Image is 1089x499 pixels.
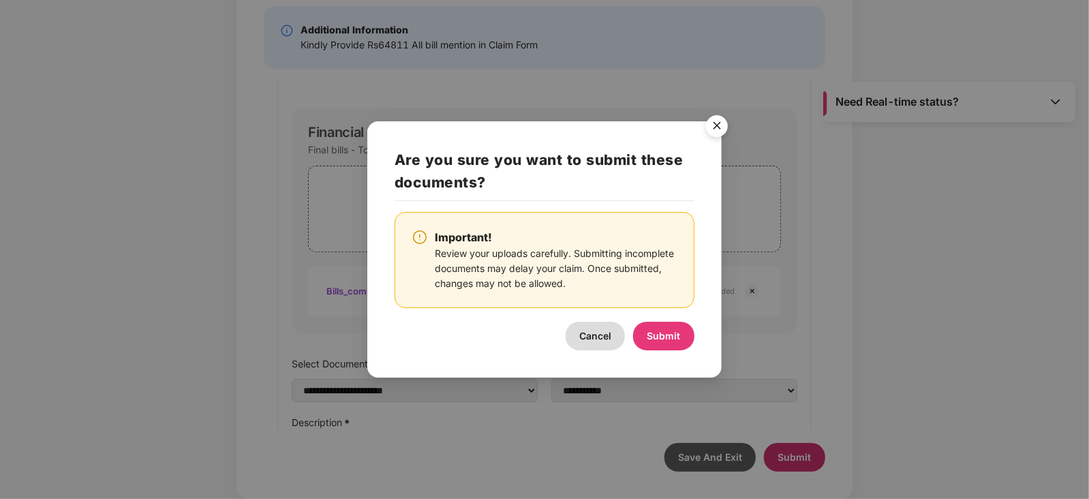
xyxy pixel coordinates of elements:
button: Cancel [566,322,625,350]
div: Important! [435,229,677,246]
h2: Are you sure you want to submit these documents? [395,149,694,201]
button: Close [698,108,735,145]
span: Submit [647,330,681,342]
img: svg+xml;base64,PHN2ZyB4bWxucz0iaHR0cDovL3d3dy53My5vcmcvMjAwMC9zdmciIHdpZHRoPSI1NiIgaGVpZ2h0PSI1Ni... [698,109,736,147]
div: Review your uploads carefully. Submitting incomplete documents may delay your claim. Once submitt... [435,246,677,291]
button: Submit [633,322,694,350]
img: svg+xml;base64,PHN2ZyBpZD0iV2FybmluZ18tXzI0eDI0IiBkYXRhLW5hbWU9Ildhcm5pbmcgLSAyNHgyNCIgeG1sbnM9Im... [412,229,428,245]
